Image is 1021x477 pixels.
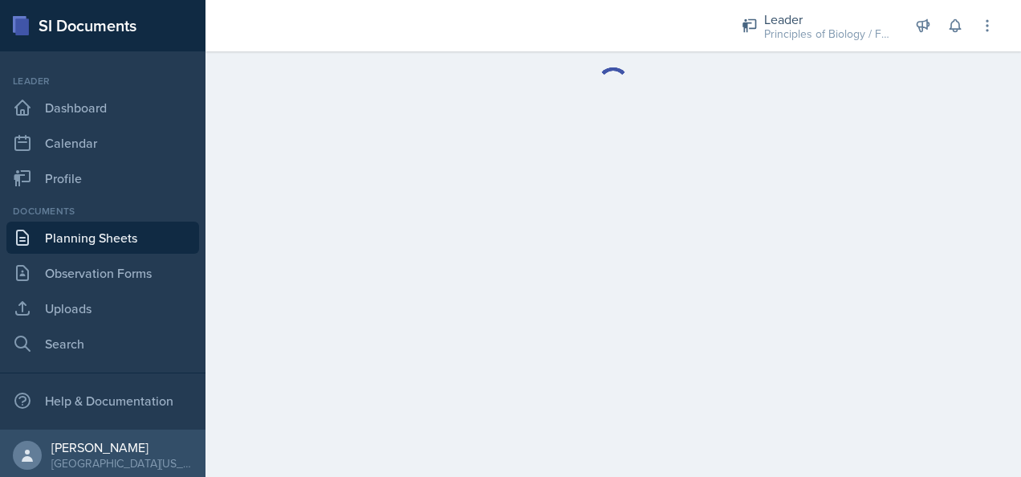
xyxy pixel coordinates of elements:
[6,222,199,254] a: Planning Sheets
[6,162,199,194] a: Profile
[6,74,199,88] div: Leader
[764,26,893,43] div: Principles of Biology / Fall 2025
[764,10,893,29] div: Leader
[6,328,199,360] a: Search
[6,127,199,159] a: Calendar
[51,439,193,455] div: [PERSON_NAME]
[6,257,199,289] a: Observation Forms
[6,92,199,124] a: Dashboard
[6,204,199,218] div: Documents
[51,455,193,471] div: [GEOGRAPHIC_DATA][US_STATE]
[6,385,199,417] div: Help & Documentation
[6,292,199,324] a: Uploads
